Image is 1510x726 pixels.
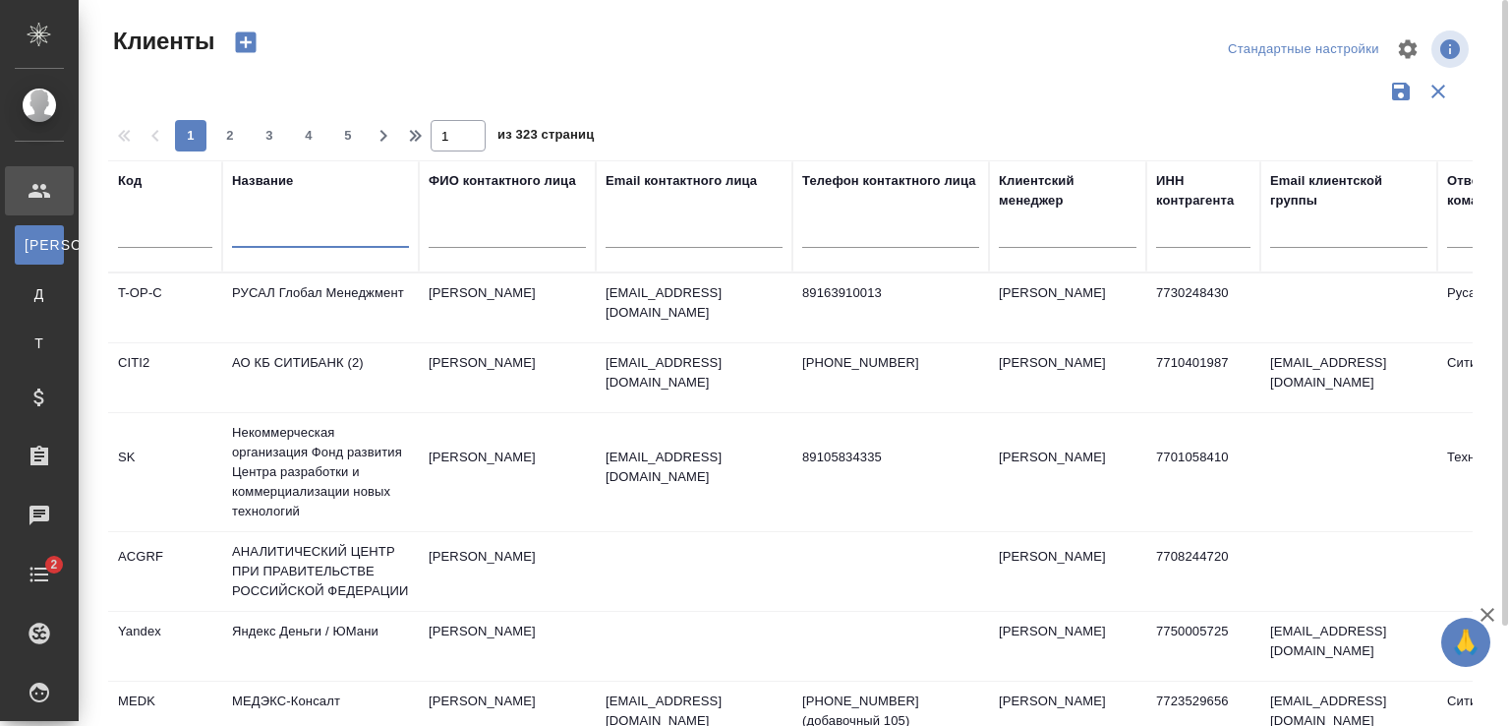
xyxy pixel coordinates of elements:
[606,353,783,393] p: [EMAIL_ADDRESS][DOMAIN_NAME]
[293,126,324,146] span: 4
[332,126,364,146] span: 5
[214,120,246,151] button: 2
[1260,612,1437,681] td: [EMAIL_ADDRESS][DOMAIN_NAME]
[606,283,783,323] p: [EMAIL_ADDRESS][DOMAIN_NAME]
[1146,273,1260,342] td: 7730248430
[108,537,222,606] td: ACGRF
[1441,618,1490,667] button: 🙏
[1146,537,1260,606] td: 7708244720
[25,235,54,255] span: [PERSON_NAME]
[419,438,596,507] td: [PERSON_NAME]
[108,612,222,681] td: Yandex
[108,438,222,507] td: SK
[232,171,293,191] div: Название
[293,120,324,151] button: 4
[222,273,419,342] td: РУСАЛ Глобал Менеджмент
[606,171,757,191] div: Email контактного лица
[1223,34,1384,65] div: split button
[1449,622,1482,663] span: 🙏
[802,448,979,467] p: 89105834335
[1384,26,1431,73] span: Настроить таблицу
[419,273,596,342] td: [PERSON_NAME]
[802,171,976,191] div: Телефон контактного лица
[1146,612,1260,681] td: 7750005725
[802,353,979,373] p: [PHONE_NUMBER]
[118,171,142,191] div: Код
[1382,73,1420,110] button: Сохранить фильтры
[332,120,364,151] button: 5
[1270,171,1427,211] div: Email клиентской группы
[222,343,419,412] td: АО КБ СИТИБАНК (2)
[429,171,576,191] div: ФИО контактного лица
[254,120,285,151] button: 3
[222,612,419,681] td: Яндекс Деньги / ЮМани
[1260,343,1437,412] td: [EMAIL_ADDRESS][DOMAIN_NAME]
[25,333,54,353] span: Т
[989,612,1146,681] td: [PERSON_NAME]
[419,537,596,606] td: [PERSON_NAME]
[15,274,64,314] a: Д
[999,171,1136,211] div: Клиентский менеджер
[108,343,222,412] td: CITI2
[15,225,64,265] a: [PERSON_NAME]
[5,550,74,599] a: 2
[108,26,214,57] span: Клиенты
[989,537,1146,606] td: [PERSON_NAME]
[497,123,594,151] span: из 323 страниц
[989,438,1146,507] td: [PERSON_NAME]
[214,126,246,146] span: 2
[222,413,419,531] td: Некоммерческая организация Фонд развития Центра разработки и коммерциализации новых технологий
[1146,438,1260,507] td: 7701058410
[419,343,596,412] td: [PERSON_NAME]
[222,26,269,59] button: Создать
[606,448,783,487] p: [EMAIL_ADDRESS][DOMAIN_NAME]
[989,273,1146,342] td: [PERSON_NAME]
[38,555,69,575] span: 2
[419,612,596,681] td: [PERSON_NAME]
[25,284,54,304] span: Д
[254,126,285,146] span: 3
[108,273,222,342] td: T-OP-C
[802,283,979,303] p: 89163910013
[222,532,419,611] td: АНАЛИТИЧЕСКИЙ ЦЕНТР ПРИ ПРАВИТЕЛЬСТВЕ РОССИЙСКОЙ ФЕДЕРАЦИИ
[1156,171,1250,211] div: ИНН контрагента
[1146,343,1260,412] td: 7710401987
[15,324,64,363] a: Т
[1431,30,1473,68] span: Посмотреть информацию
[1420,73,1457,110] button: Сбросить фильтры
[989,343,1146,412] td: [PERSON_NAME]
